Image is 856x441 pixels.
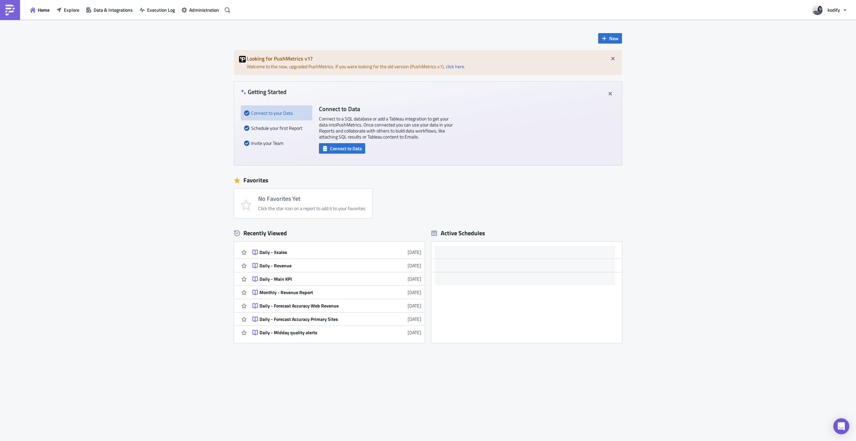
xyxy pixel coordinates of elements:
[259,316,377,322] div: Daily - Forecast Accuracy Primary Sites
[234,175,622,185] div: Favorites
[446,63,464,70] a: click here
[244,105,309,120] div: Connect to your Data
[252,286,421,299] a: Monthly - Revenue Report[DATE]
[252,246,421,259] a: Daily - Xsales[DATE]
[258,195,365,202] h4: No Favorites Yet
[609,35,619,42] span: New
[833,418,849,434] div: Open Intercom Messenger
[147,6,175,13] span: Execution Log
[258,205,365,211] div: Click the star icon on a report to add it to your favorites
[259,276,377,282] div: Daily - Main KPI
[5,5,15,15] img: PushMetrics
[244,136,309,151] div: Invite your Team
[247,56,617,61] h5: Looking for PushMetrics v1?
[64,6,79,13] span: Explore
[598,33,622,43] button: New
[812,4,823,16] img: Avatar
[252,326,421,339] a: Daily - Midday quality alerts[DATE]
[408,302,421,309] time: 2025-07-03T12:39:11Z
[408,275,421,282] time: 2025-09-30T07:20:52Z
[319,116,453,140] p: Connect to a SQL database or add a Tableau integration to get your data into PushMetrics . Once c...
[408,316,421,323] time: 2025-07-03T12:38:16Z
[259,330,377,336] div: Daily - Midday quality alerts
[94,6,133,13] span: Data & Integrations
[189,6,219,13] span: Administration
[53,5,83,15] button: Explore
[27,5,53,15] button: Home
[431,229,485,237] div: Active Schedules
[252,313,421,326] a: Daily - Forecast Accuracy Primary Sites[DATE]
[408,249,421,256] time: 2025-09-30T07:21:18Z
[234,50,622,75] div: Welcome to the new, upgraded PushMetrics. If you were looking for the old version (PushMetrics v1...
[83,5,136,15] button: Data & Integrations
[252,272,421,285] a: Daily - Main KPI[DATE]
[259,249,377,255] div: Daily - Xsales
[319,144,365,151] a: Connect to Data
[828,6,840,13] span: kodify
[319,143,365,154] button: Connect to Data
[38,6,49,13] span: Home
[252,299,421,312] a: Daily - Forecast Accuracy Web Revenue[DATE]
[178,5,222,15] button: Administration
[809,3,851,17] button: kodify
[241,88,287,95] h4: Getting Started
[319,105,453,112] h4: Connect to Data
[244,120,309,136] div: Schedule your first Report
[136,5,178,15] button: Execution Log
[234,228,425,238] div: Recently Viewed
[408,329,421,336] time: 2025-06-19T11:28:29Z
[408,289,421,296] time: 2025-09-29T07:39:58Z
[408,262,421,269] time: 2025-09-30T07:21:07Z
[259,263,377,269] div: Daily - Revenue
[259,303,377,309] div: Daily - Forecast Accuracy Web Revenue
[259,289,377,295] div: Monthly - Revenue Report
[252,259,421,272] a: Daily - Revenue[DATE]
[330,145,362,152] span: Connect to Data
